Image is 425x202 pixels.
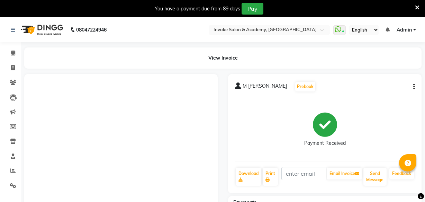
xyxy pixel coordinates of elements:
button: Send Message [363,168,387,186]
button: Email Invoice [327,168,362,179]
input: enter email [281,167,326,180]
a: Print [263,168,278,186]
div: View Invoice [24,47,422,69]
span: Admin [397,26,412,34]
img: logo [18,20,65,39]
div: Payment Received [304,140,346,147]
div: You have a payment due from 89 days [155,5,240,12]
button: Prebook [295,82,315,91]
a: Feedback [389,168,414,179]
iframe: chat widget [396,174,418,195]
b: 08047224946 [76,20,107,39]
span: M [PERSON_NAME] [243,82,287,92]
button: Pay [242,3,263,15]
a: Download [236,168,261,186]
